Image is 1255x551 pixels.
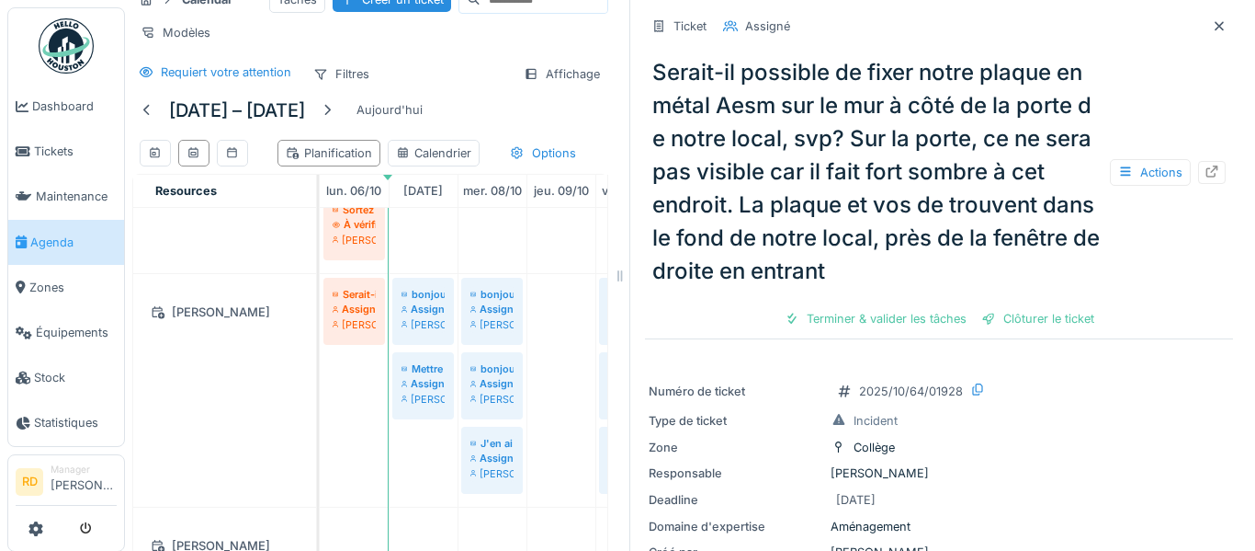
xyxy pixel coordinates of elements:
[34,414,117,431] span: Statistiques
[401,362,445,376] div: Mettre le baffle a roulette + micro dans la cour 456 pour 12h50 merciiii
[305,61,378,87] div: Filtres
[8,220,124,265] a: Agenda
[36,188,117,205] span: Maintenance
[470,302,514,316] div: Assigné
[349,98,430,122] div: Aujourd'hui
[169,99,305,121] h5: [DATE] – [DATE]
[8,355,124,400] a: Stock
[396,144,471,162] div: Calendrier
[1110,159,1191,186] div: Actions
[854,412,898,430] div: Incident
[286,144,372,162] div: Planification
[161,63,291,81] div: Requiert votre attention
[8,84,124,129] a: Dashboard
[333,302,376,316] div: Assigné
[29,279,117,296] span: Zones
[649,412,823,430] div: Type de ticket
[470,392,514,407] div: [PERSON_NAME]
[649,383,823,400] div: Numéro de ticket
[36,324,117,341] span: Équipements
[777,306,974,331] div: Terminer & valider les tâches
[34,143,117,160] span: Tickets
[597,178,662,203] a: 10 octobre 2025
[34,369,117,386] span: Stock
[30,234,117,251] span: Agenda
[458,178,526,203] a: 8 octobre 2025
[470,451,514,465] div: Assigné
[470,436,514,451] div: J'en ai discuté avec [PERSON_NAME], j'aimerais faire la demande de déplacer mon bureau. A priori ...
[333,217,376,232] div: À vérifier
[401,317,445,332] div: [PERSON_NAME]
[649,439,823,456] div: Zone
[745,17,790,35] div: Assigné
[333,233,376,247] div: [PERSON_NAME]
[333,287,376,302] div: Serait-il possible de fixer notre plaque en métal Aesm sur le mur à côté de la porte d e notre lo...
[401,376,445,391] div: Assigné
[322,178,386,203] a: 6 octobre 2025
[401,392,445,407] div: [PERSON_NAME]
[470,287,514,302] div: bonjour, serait-il possible d'accrocher les tenture dans le local des anciens ( aesm) merci
[16,463,117,507] a: RD Manager[PERSON_NAME]
[32,98,117,115] span: Dashboard
[155,184,217,198] span: Resources
[529,178,594,203] a: 9 octobre 2025
[836,491,876,509] div: [DATE]
[645,49,1233,295] div: Serait-il possible de fixer notre plaque en métal Aesm sur le mur à côté de la porte d e notre lo...
[649,465,1229,482] div: [PERSON_NAME]
[649,491,823,509] div: Deadline
[132,19,219,46] div: Modèles
[144,301,305,324] div: [PERSON_NAME]
[51,463,117,476] div: Manager
[859,383,963,400] div: 2025/10/64/01928
[854,439,895,456] div: Collège
[8,400,124,445] a: Statistiques
[974,306,1102,331] div: Clôturer le ticket
[673,17,707,35] div: Ticket
[8,174,124,219] a: Maintenance
[16,468,43,496] li: RD
[333,317,376,332] div: [PERSON_NAME]
[649,465,823,482] div: Responsable
[470,466,514,481] div: [PERSON_NAME]
[399,178,447,203] a: 7 octobre 2025
[333,202,376,217] div: Sortez les poubelles
[401,287,445,302] div: bonjour, serait-il possible de reprendre la pose de derbigum sur le toit du hall de tennis merci
[8,265,124,310] a: Zones
[515,61,608,87] div: Affichage
[39,18,94,74] img: Badge_color-CXgf-gQk.svg
[401,302,445,316] div: Assigné
[51,463,117,502] li: [PERSON_NAME]
[8,310,124,355] a: Équipements
[470,376,514,391] div: Assigné
[649,518,1229,535] div: Aménagement
[8,129,124,174] a: Tickets
[502,140,584,166] div: Options
[470,362,514,376] div: bonjour, serait-il possible de placé la plaque aesm des anciens sur le mur à coté de la porte la ...
[470,317,514,332] div: [PERSON_NAME]
[649,518,823,535] div: Domaine d'expertise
